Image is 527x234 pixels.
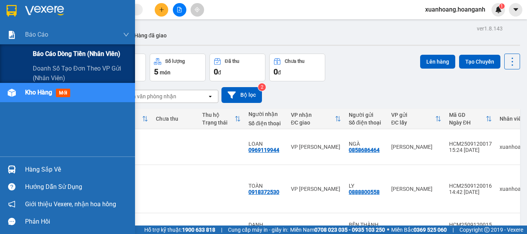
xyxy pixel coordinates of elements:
[25,30,48,39] span: Báo cáo
[25,181,129,193] div: Hướng dẫn sử dụng
[209,54,265,81] button: Đã thu0đ
[278,69,281,76] span: đ
[287,109,345,129] th: Toggle SortBy
[453,226,454,234] span: |
[25,164,129,175] div: Hàng sắp về
[221,226,222,234] span: |
[419,5,492,14] span: xuanhoang.hoanganh
[290,226,385,234] span: Miền Nam
[191,3,204,17] button: aim
[414,227,447,233] strong: 0369 525 060
[7,24,68,33] div: LY
[349,189,380,195] div: 0888800558
[391,186,441,192] div: [PERSON_NAME]
[512,6,519,13] span: caret-down
[291,120,335,126] div: ĐC giao
[349,147,380,153] div: 0858686464
[74,7,136,25] div: VP [PERSON_NAME]
[144,226,215,234] span: Hỗ trợ kỹ thuật:
[25,216,129,227] div: Phản hồi
[33,64,129,83] span: Doanh số tạo đơn theo VP gửi (nhân viên)
[150,54,206,81] button: Số lượng5món
[7,7,19,15] span: Gửi:
[56,89,70,97] span: mới
[248,183,283,189] div: TOÀN
[8,31,16,39] img: solution-icon
[202,112,235,118] div: Thu hộ
[391,120,435,126] div: ĐC lấy
[160,69,171,76] span: món
[449,120,486,126] div: Ngày ĐH
[154,67,158,76] span: 5
[391,225,441,231] div: [PERSON_NAME]
[449,222,492,228] div: HCM2509120015
[445,109,496,129] th: Toggle SortBy
[274,67,278,76] span: 0
[7,7,68,24] div: [PERSON_NAME]
[449,112,486,118] div: Mã GD
[349,112,383,118] div: Người gửi
[73,50,82,58] span: CC
[8,165,16,173] img: warehouse-icon
[228,226,288,234] span: Cung cấp máy in - giấy in:
[123,32,129,38] span: down
[269,54,325,81] button: Chưa thu0đ
[314,227,385,233] strong: 0708 023 035 - 0935 103 250
[495,6,502,13] img: icon-new-feature
[258,83,266,91] sup: 2
[8,89,16,97] img: warehouse-icon
[74,34,136,45] div: 0918372530
[484,227,490,232] span: copyright
[285,59,304,64] div: Chưa thu
[33,49,120,59] span: Báo cáo dòng tiền (nhân viên)
[387,228,389,231] span: ⚪️
[198,109,245,129] th: Toggle SortBy
[74,25,136,34] div: TOÀN
[291,186,341,192] div: VP [PERSON_NAME]
[248,189,279,195] div: 0918372530
[123,93,176,100] div: Chọn văn phòng nhận
[128,26,173,45] button: Hàng đã giao
[173,3,186,17] button: file-add
[449,183,492,189] div: HCM2509120016
[225,59,239,64] div: Đã thu
[248,111,283,117] div: Người nhận
[391,112,435,118] div: VP gửi
[248,120,283,126] div: Số điện thoại
[349,141,383,147] div: NGÀ
[449,147,492,153] div: 15:24 [DATE]
[477,24,503,33] div: ver 1.8.143
[387,109,445,129] th: Toggle SortBy
[291,144,341,150] div: VP [PERSON_NAME]
[509,3,522,17] button: caret-down
[7,33,68,44] div: 0888800558
[7,5,17,17] img: logo-vxr
[349,183,383,189] div: LY
[207,93,213,99] svg: open
[25,89,52,96] span: Kho hàng
[156,116,194,122] div: Chưa thu
[159,7,164,12] span: plus
[459,55,500,69] button: Tạo Chuyến
[218,69,221,76] span: đ
[8,218,15,225] span: message
[391,226,447,234] span: Miền Bắc
[25,199,116,209] span: Giới thiệu Vexere, nhận hoa hồng
[155,3,168,17] button: plus
[8,200,15,208] span: notification
[291,112,335,118] div: VP nhận
[499,3,505,9] sup: 1
[248,141,283,147] div: LOAN
[182,227,215,233] strong: 1900 633 818
[449,189,492,195] div: 14:42 [DATE]
[202,120,235,126] div: Trạng thái
[500,3,503,9] span: 1
[221,87,262,103] button: Bộ lọc
[291,225,341,231] div: VP [PERSON_NAME]
[349,120,383,126] div: Số điện thoại
[8,183,15,190] span: question-circle
[165,59,185,64] div: Số lượng
[349,222,383,228] div: BẾN THÀNH
[391,144,441,150] div: [PERSON_NAME]
[177,7,182,12] span: file-add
